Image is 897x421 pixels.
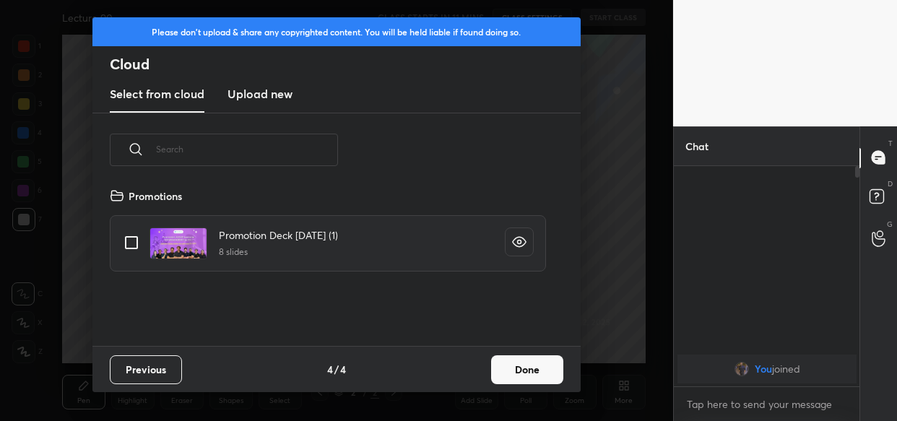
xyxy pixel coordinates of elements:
img: 16811845470OCVWK.pdf [149,227,207,259]
p: T [888,138,893,149]
button: Done [491,355,563,384]
h4: Promotions [129,188,182,204]
h3: Select from cloud [110,85,204,103]
h3: Upload new [227,85,292,103]
p: Chat [674,127,720,165]
h2: Cloud [110,55,581,74]
input: Search [156,118,338,180]
p: G [887,219,893,230]
span: joined [771,363,799,375]
h5: 8 slides [219,246,338,259]
div: Please don't upload & share any copyrighted content. You will be held liable if found doing so. [92,17,581,46]
p: D [888,178,893,189]
div: grid [92,183,563,346]
img: 2b9392717e4c4b858f816e17e63d45df.jpg [734,362,748,376]
h4: 4 [327,362,333,377]
h4: 4 [340,362,346,377]
h4: / [334,362,339,377]
h4: Promotion Deck [DATE] (1) [219,227,338,243]
div: grid [674,352,860,386]
span: You [754,363,771,375]
button: Previous [110,355,182,384]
